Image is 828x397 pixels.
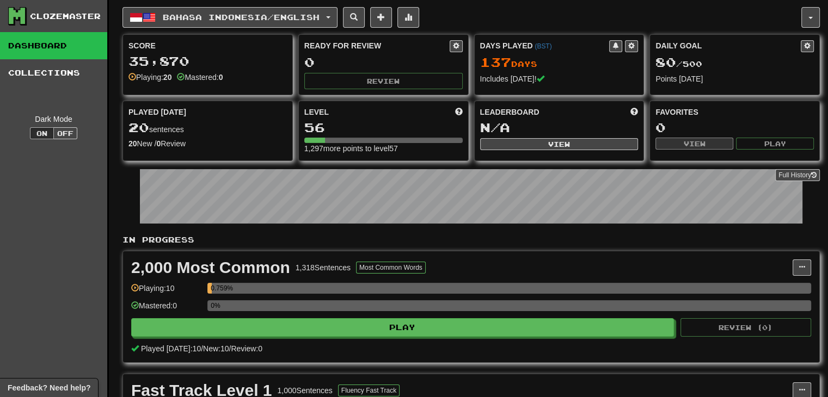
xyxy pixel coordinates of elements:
strong: 0 [219,73,223,82]
div: Day s [480,55,639,70]
div: 1,000 Sentences [278,385,333,396]
div: Playing: [128,72,171,83]
button: Play [131,318,674,337]
div: Dark Mode [8,114,99,125]
div: Ready for Review [304,40,450,51]
div: 1,297 more points to level 57 [304,143,463,154]
button: Play [736,138,814,150]
div: Points [DATE] [655,73,814,84]
span: / 500 [655,59,702,69]
span: Review: 0 [231,344,262,353]
span: This week in points, UTC [630,107,638,117]
div: Daily Goal [655,40,801,52]
div: 0 [655,121,814,134]
a: (BST) [535,42,551,50]
button: Most Common Words [356,262,426,274]
span: Bahasa Indonesia / English [163,13,320,22]
span: 80 [655,54,676,70]
button: Bahasa Indonesia/English [122,7,338,28]
span: N/A [480,120,510,135]
div: 2,000 Most Common [131,259,290,276]
span: Played [DATE]: 10 [141,344,201,353]
button: More stats [397,7,419,28]
a: Full History [775,169,820,181]
div: 0 [304,55,463,69]
div: New / Review [128,138,287,149]
div: 0.759% [211,283,212,294]
span: / [201,344,203,353]
button: Search sentences [343,7,365,28]
div: 1,318 Sentences [296,262,351,273]
div: Playing: 10 [131,283,202,301]
div: Mastered: 0 [131,300,202,318]
button: Review [304,73,463,89]
div: Mastered: [177,72,223,83]
div: Score [128,40,287,51]
span: Level [304,107,329,117]
button: Fluency Fast Track [338,384,400,396]
div: Clozemaster [30,11,101,22]
span: 137 [480,54,511,70]
span: Played [DATE] [128,107,186,117]
span: Leaderboard [480,107,539,117]
button: Add sentence to collection [370,7,392,28]
span: Open feedback widget [8,382,90,393]
div: sentences [128,121,287,135]
strong: 0 [156,139,161,148]
p: In Progress [122,234,820,245]
button: On [30,127,54,139]
div: 56 [304,121,463,134]
div: 35,870 [128,54,287,68]
div: Favorites [655,107,814,117]
strong: 20 [128,139,137,148]
div: Includes [DATE]! [480,73,639,84]
span: New: 10 [203,344,229,353]
div: Days Played [480,40,610,51]
button: Review (0) [680,318,811,337]
span: Score more points to level up [455,107,463,117]
button: View [480,138,639,150]
span: 20 [128,120,149,135]
span: / [229,344,231,353]
button: View [655,138,733,150]
button: Off [53,127,77,139]
strong: 20 [163,73,172,82]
